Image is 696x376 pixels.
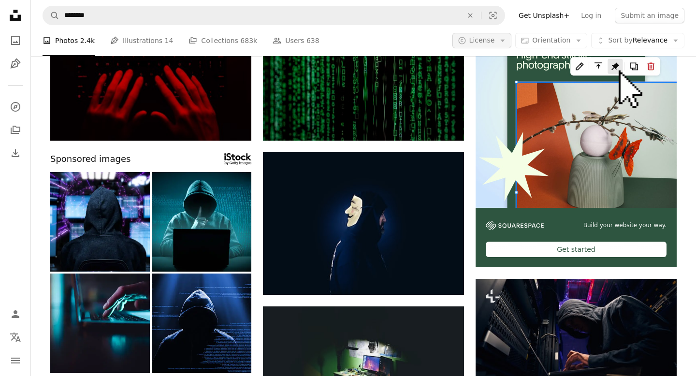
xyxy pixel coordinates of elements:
[50,7,251,141] img: a person typing on a keyboard with their hands
[43,6,505,25] form: Find visuals sitewide
[486,221,544,230] img: file-1606177908946-d1eed1cbe4f5image
[6,144,25,163] a: Download History
[513,8,575,23] a: Get Unsplash+
[486,242,667,257] div: Get started
[575,8,607,23] a: Log in
[240,35,257,46] span: 683k
[263,69,464,78] a: Matrix movie still
[6,31,25,50] a: Photos
[532,36,570,44] span: Orientation
[50,172,150,272] img: Computer Hacker
[263,219,464,228] a: woman in black dress illustration
[188,25,257,56] a: Collections 683k
[165,35,174,46] span: 14
[476,341,677,350] a: Low angle of hacker installing malicious software on data center servers using laptop
[6,328,25,347] button: Language
[6,351,25,370] button: Menu
[6,54,25,73] a: Illustrations
[6,304,25,324] a: Log in / Sign up
[615,8,684,23] button: Submit an image
[591,33,684,48] button: Sort byRelevance
[583,221,667,230] span: Build your website your way.
[6,120,25,140] a: Collections
[469,36,495,44] span: License
[452,33,512,48] button: License
[460,6,481,25] button: Clear
[476,7,677,267] a: Build your website your way.Get started
[306,35,319,46] span: 638
[608,36,667,45] span: Relevance
[6,97,25,116] a: Explore
[263,152,464,295] img: woman in black dress illustration
[110,25,173,56] a: Illustrations 14
[50,152,130,166] span: Sponsored images
[263,7,464,141] img: Matrix movie still
[152,172,251,272] img: faceless hooded hacker showing silence gesture. Cyber attack, system breaking and malware. Intern...
[481,6,505,25] button: Visual search
[608,36,632,44] span: Sort by
[50,69,251,78] a: a person typing on a keyboard with their hands
[273,25,319,56] a: Users 638
[476,7,677,208] img: file-1723602894256-972c108553a7image
[43,6,59,25] button: Search Unsplash
[50,274,150,373] img: professional online gamer hand fingers
[152,274,251,373] img: Computer hacker and computer software in the dark
[6,6,25,27] a: Home — Unsplash
[515,33,587,48] button: Orientation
